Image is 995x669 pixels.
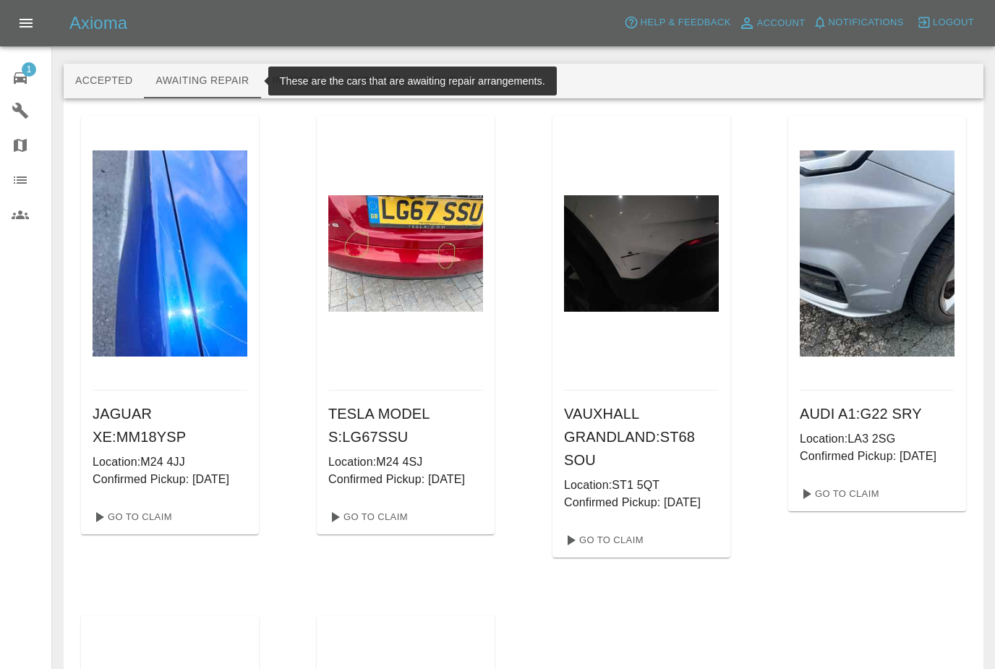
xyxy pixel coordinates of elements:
[413,64,478,98] button: Paid
[336,64,413,98] button: Repaired
[800,402,955,425] h6: AUDI A1 : G22 SRY
[64,64,144,98] button: Accepted
[323,506,411,529] a: Go To Claim
[564,477,719,494] p: Location: ST1 5QT
[829,14,904,31] span: Notifications
[640,14,730,31] span: Help & Feedback
[735,12,809,35] a: Account
[261,64,337,98] button: In Repair
[328,453,483,471] p: Location: M24 4SJ
[558,529,647,552] a: Go To Claim
[93,471,247,488] p: Confirmed Pickup: [DATE]
[620,12,734,34] button: Help & Feedback
[144,64,260,98] button: Awaiting Repair
[22,62,36,77] span: 1
[93,453,247,471] p: Location: M24 4JJ
[9,6,43,41] button: Open drawer
[933,14,974,31] span: Logout
[809,12,908,34] button: Notifications
[800,430,955,448] p: Location: LA3 2SG
[564,494,719,511] p: Confirmed Pickup: [DATE]
[87,506,176,529] a: Go To Claim
[794,482,883,506] a: Go To Claim
[800,448,955,465] p: Confirmed Pickup: [DATE]
[913,12,978,34] button: Logout
[757,15,806,32] span: Account
[564,402,719,472] h6: VAUXHALL GRANDLAND : ST68 SOU
[69,12,127,35] h5: Axioma
[328,402,483,448] h6: TESLA MODEL S : LG67SSU
[328,471,483,488] p: Confirmed Pickup: [DATE]
[93,402,247,448] h6: JAGUAR XE : MM18YSP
